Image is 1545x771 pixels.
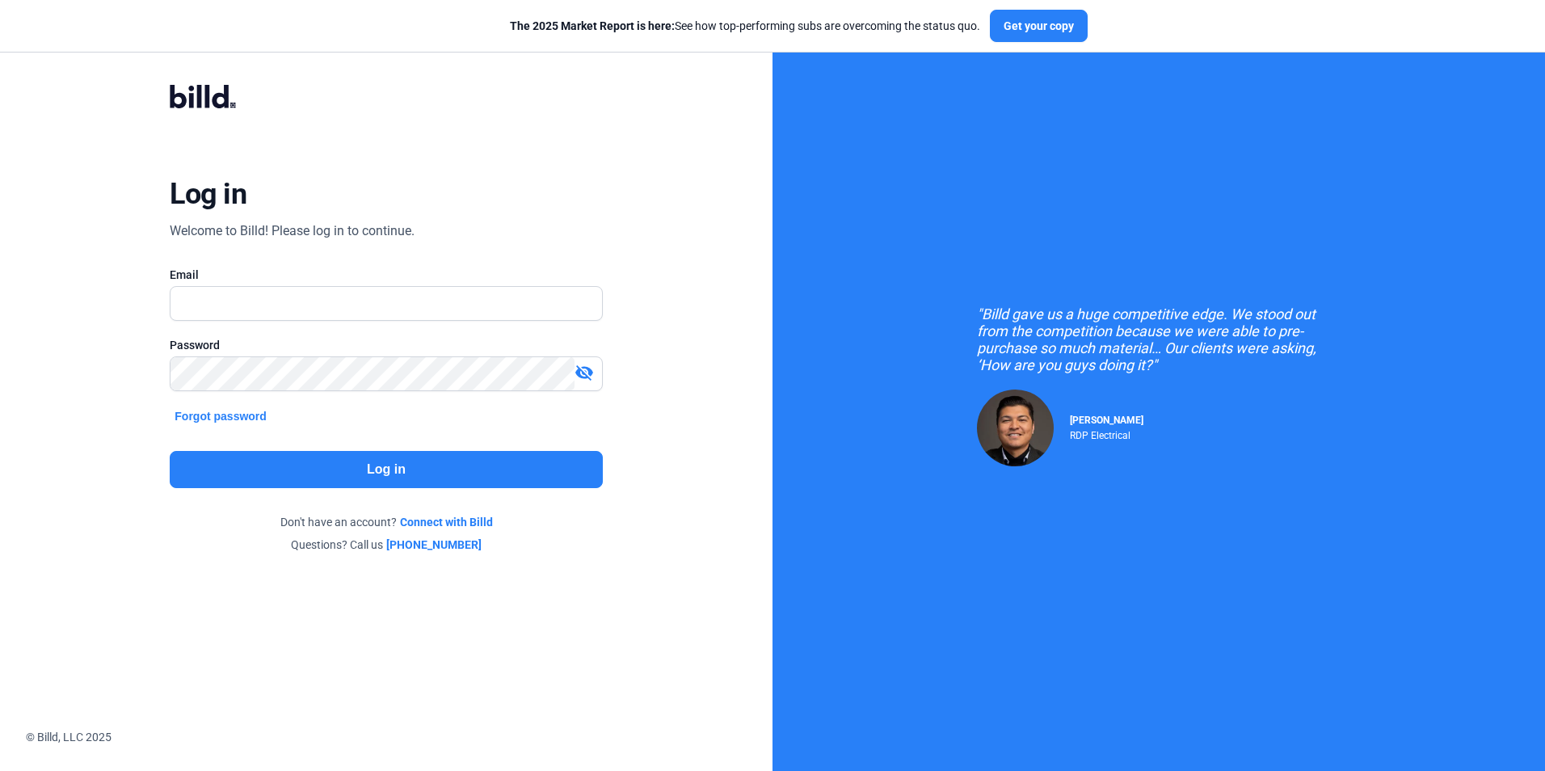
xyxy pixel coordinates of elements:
div: Email [170,267,602,283]
div: Don't have an account? [170,514,602,530]
div: "Billd gave us a huge competitive edge. We stood out from the competition because we were able to... [977,305,1341,373]
a: Connect with Billd [400,514,493,530]
div: Password [170,337,602,353]
div: RDP Electrical [1070,426,1143,441]
mat-icon: visibility_off [575,363,594,382]
button: Get your copy [990,10,1088,42]
div: Log in [170,176,246,212]
div: See how top-performing subs are overcoming the status quo. [510,18,980,34]
div: Welcome to Billd! Please log in to continue. [170,221,415,241]
button: Forgot password [170,407,272,425]
a: [PHONE_NUMBER] [386,537,482,553]
span: [PERSON_NAME] [1070,415,1143,426]
button: Log in [170,451,602,488]
span: The 2025 Market Report is here: [510,19,675,32]
img: Raul Pacheco [977,390,1054,466]
div: Questions? Call us [170,537,602,553]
